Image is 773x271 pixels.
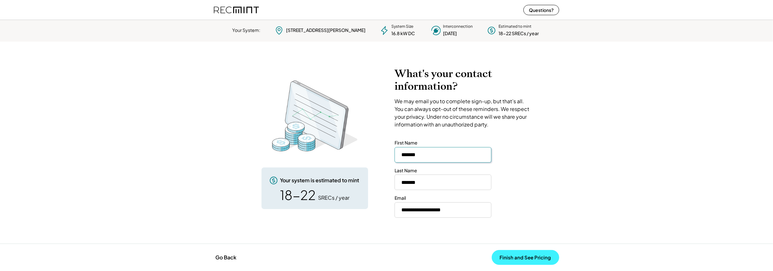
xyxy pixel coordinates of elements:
[395,97,532,128] div: We may email you to complete sign-up, but that’s all. You can always opt-out of these reminders. ...
[443,30,457,37] div: [DATE]
[395,67,532,93] h2: What's your contact information?
[443,24,473,29] div: Interconnection
[280,177,359,184] div: Your system is estimated to mint
[395,167,417,174] div: Last Name
[286,27,366,34] div: [STREET_ADDRESS][PERSON_NAME]
[492,250,559,265] button: Finish and See Pricing
[263,77,366,155] img: RecMintArtboard%203%20copy%204.png
[280,188,316,201] div: 18-22
[392,30,415,37] div: 16.8 kW DC
[214,250,239,265] button: Go Back
[499,24,532,29] div: Estimated to mint
[232,27,261,34] div: Your System:
[392,24,414,29] div: System Size
[523,5,559,15] button: Questions?
[499,30,539,37] div: 18-22 SRECs / year
[318,194,350,201] div: SRECs / year
[395,140,417,146] div: First Name
[395,195,406,201] div: Email
[214,1,259,18] img: recmint-logotype%403x%20%281%29.jpeg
